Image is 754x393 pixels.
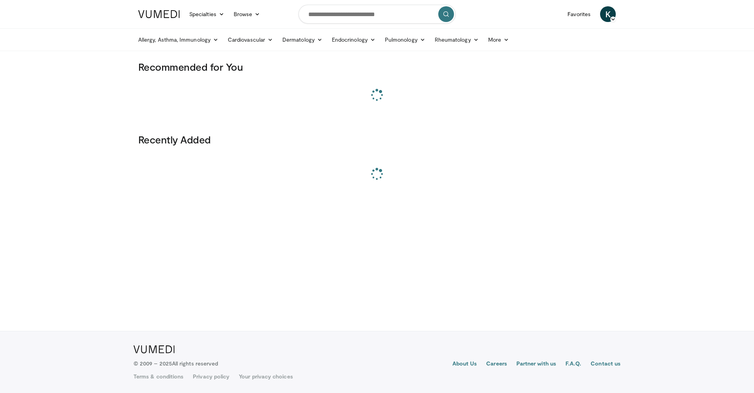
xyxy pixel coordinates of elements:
[380,32,430,48] a: Pulmonology
[134,360,218,367] p: © 2009 – 2025
[516,360,556,369] a: Partner with us
[239,373,293,380] a: Your privacy choices
[278,32,327,48] a: Dermatology
[452,360,477,369] a: About Us
[223,32,278,48] a: Cardiovascular
[138,61,616,73] h3: Recommended for You
[172,360,218,367] span: All rights reserved
[486,360,507,369] a: Careers
[298,5,456,24] input: Search topics, interventions
[483,32,514,48] a: More
[327,32,380,48] a: Endocrinology
[138,133,616,146] h3: Recently Added
[134,32,223,48] a: Allergy, Asthma, Immunology
[430,32,483,48] a: Rheumatology
[134,373,183,380] a: Terms & conditions
[229,6,265,22] a: Browse
[600,6,616,22] a: K
[185,6,229,22] a: Specialties
[591,360,620,369] a: Contact us
[565,360,581,369] a: F.A.Q.
[134,345,175,353] img: VuMedi Logo
[563,6,595,22] a: Favorites
[138,10,180,18] img: VuMedi Logo
[193,373,229,380] a: Privacy policy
